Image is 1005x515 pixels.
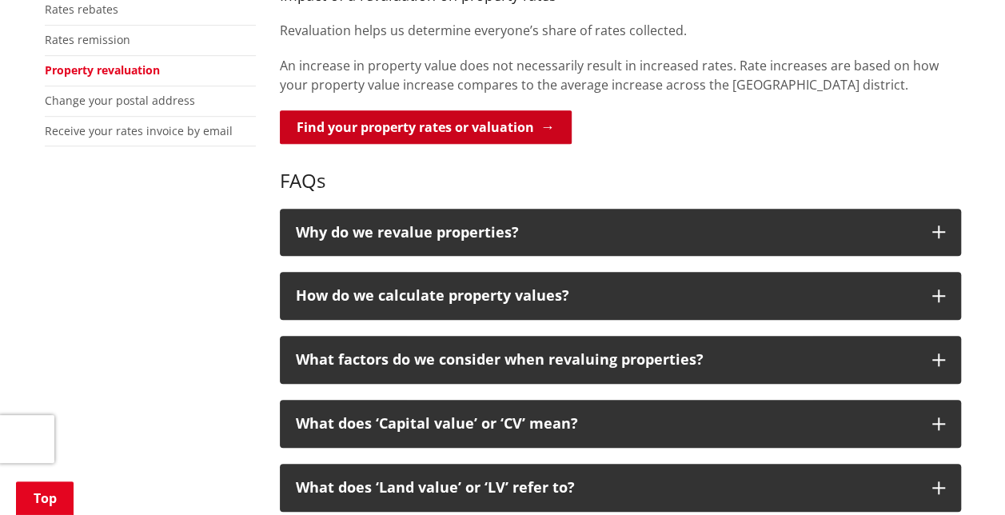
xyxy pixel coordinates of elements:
p: Revaluation helps us determine everyone’s share of rates collected. [280,21,961,40]
p: An increase in property value does not necessarily result in increased rates. Rate increases are ... [280,56,961,94]
p: How do we calculate property values? [296,288,916,304]
iframe: Messenger Launcher [931,448,989,505]
h3: FAQs [280,146,961,193]
button: Why do we revalue properties? [280,209,961,257]
button: What factors do we consider when revaluing properties? [280,336,961,384]
a: Property revaluation [45,62,160,78]
button: What does ‘Land value’ or ‘LV’ refer to? [280,464,961,512]
a: Receive your rates invoice by email [45,123,233,138]
button: What does ‘Capital value’ or ‘CV’ mean? [280,400,961,448]
a: Top [16,481,74,515]
p: What does ‘Land value’ or ‘LV’ refer to? [296,480,916,496]
button: How do we calculate property values? [280,272,961,320]
a: Find your property rates or valuation [280,110,572,144]
a: Change your postal address [45,93,195,108]
p: What factors do we consider when revaluing properties? [296,352,916,368]
p: What does ‘Capital value’ or ‘CV’ mean? [296,416,916,432]
p: Why do we revalue properties? [296,225,916,241]
a: Rates rebates [45,2,118,17]
a: Rates remission [45,32,130,47]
